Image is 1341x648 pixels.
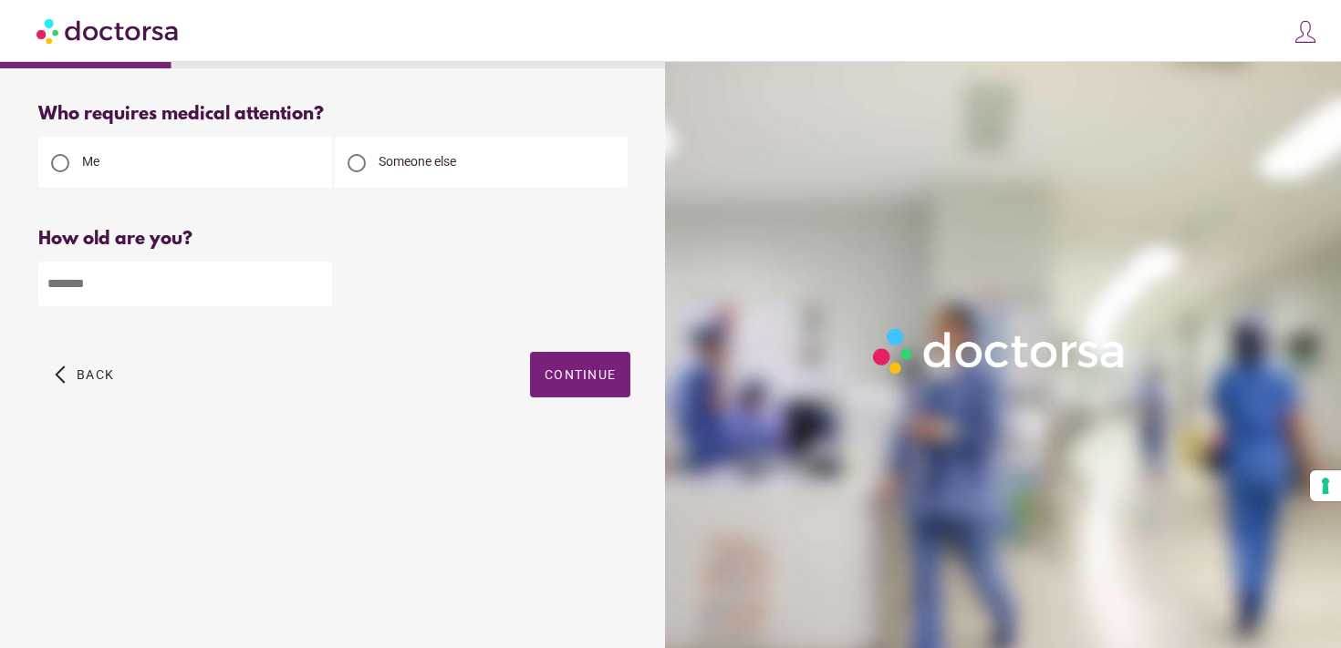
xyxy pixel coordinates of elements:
[47,352,121,397] button: arrow_back_ios Back
[36,10,181,51] img: Doctorsa.com
[545,367,616,382] span: Continue
[1310,470,1341,501] button: Your consent preferences for tracking technologies
[77,367,114,382] span: Back
[1293,19,1318,45] img: icons8-customer-100.png
[38,229,630,250] div: How old are you?
[530,352,630,397] button: Continue
[379,154,456,169] span: Someone else
[866,321,1134,381] img: Logo-Doctorsa-trans-White-partial-flat.png
[82,154,99,169] span: Me
[38,104,630,125] div: Who requires medical attention?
